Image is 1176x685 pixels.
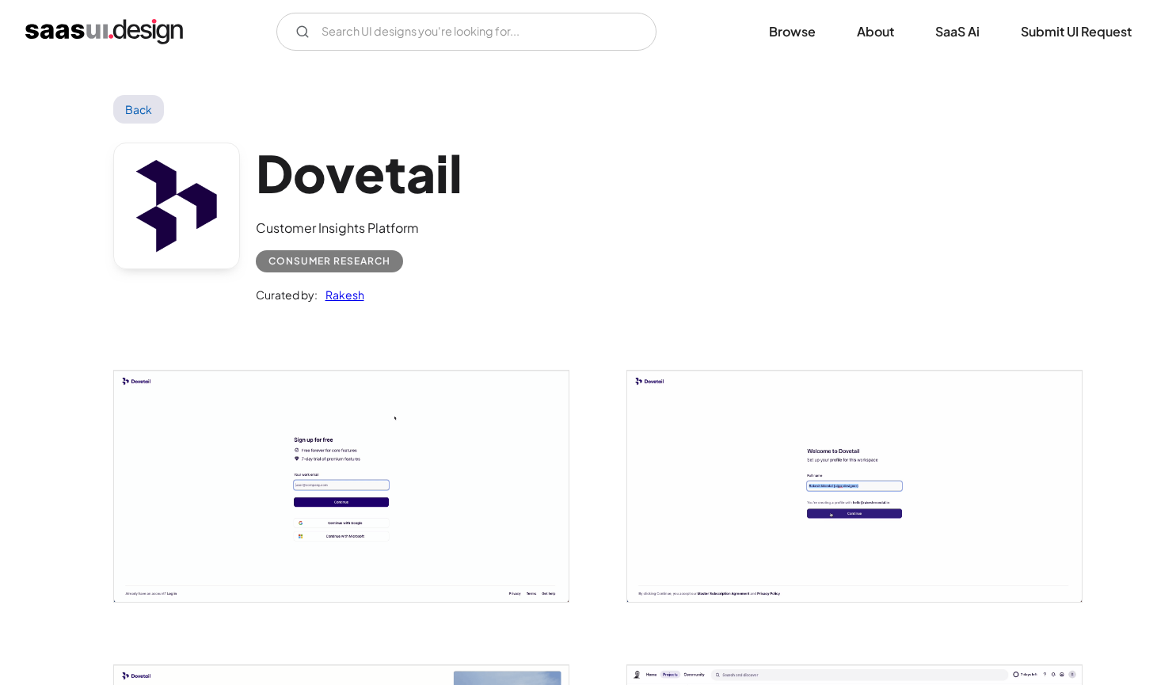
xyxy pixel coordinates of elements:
[276,13,657,51] form: Email Form
[268,252,390,271] div: Consumer Research
[916,14,999,49] a: SaaS Ai
[256,285,318,304] div: Curated by:
[1002,14,1151,49] a: Submit UI Request
[114,371,569,602] img: 6422d51922b62f27a8ef2e7c_Dovetail%20-%20Customer%20insights%20Sign%20up.png
[750,14,835,49] a: Browse
[113,95,165,124] a: Back
[627,371,1082,602] img: 6422d519717e77fd2f9dd5ed_Dovetail%20-%20Customer%20insights%20Setup%20workspace%20and%20profile.png
[318,285,364,304] a: Rakesh
[114,371,569,602] a: open lightbox
[627,371,1082,602] a: open lightbox
[256,219,462,238] div: Customer Insights Platform
[838,14,913,49] a: About
[276,13,657,51] input: Search UI designs you're looking for...
[25,19,183,44] a: home
[256,143,462,204] h1: Dovetail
